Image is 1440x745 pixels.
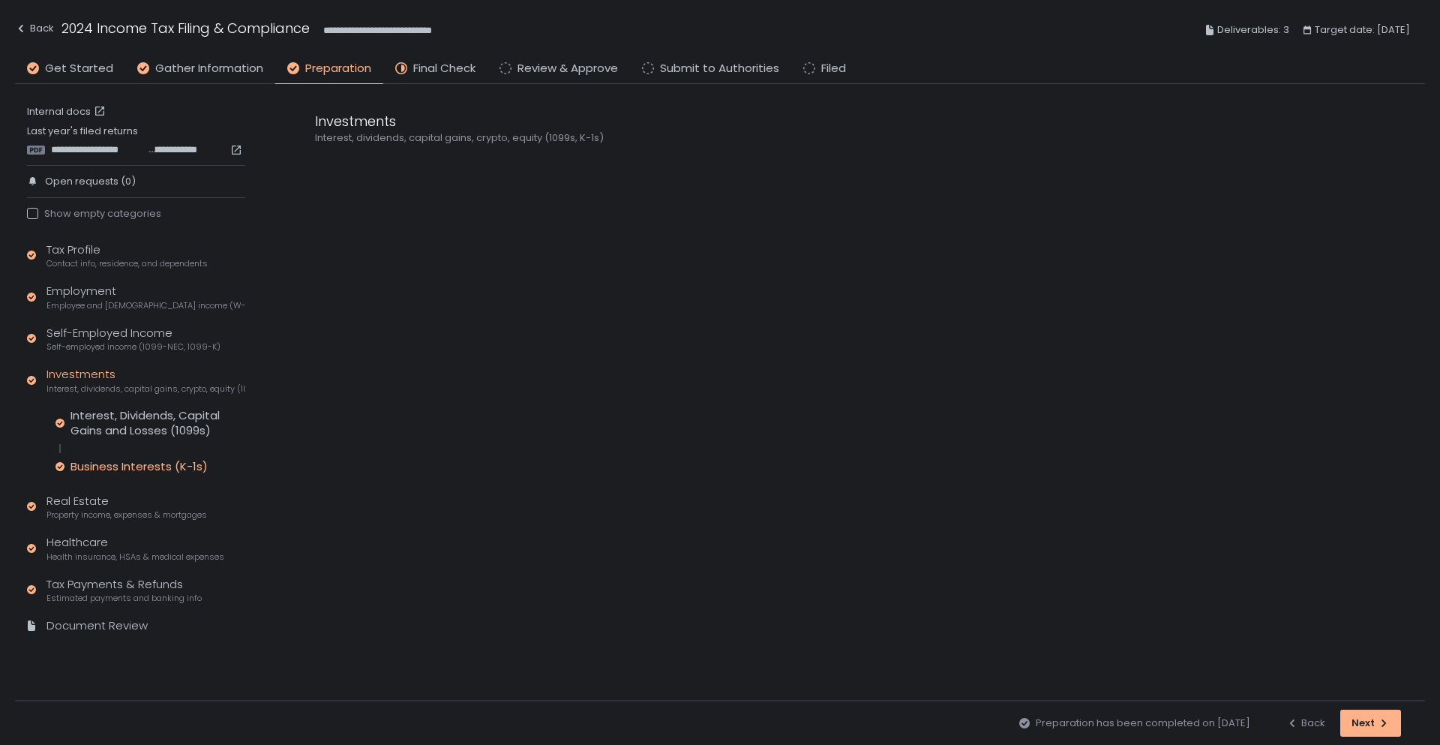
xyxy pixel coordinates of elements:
[15,18,54,43] button: Back
[15,20,54,38] div: Back
[46,283,245,311] div: Employment
[46,341,220,353] span: Self-employed income (1099-NEC, 1099-K)
[46,242,208,270] div: Tax Profile
[1217,21,1289,39] span: Deliverables: 3
[45,60,113,77] span: Get Started
[1036,716,1250,730] span: Preparation has been completed on [DATE]
[46,593,202,604] span: Estimated payments and banking info
[46,366,245,395] div: Investments
[1340,710,1401,737] button: Next
[46,300,245,311] span: Employee and [DEMOGRAPHIC_DATA] income (W-2s)
[45,175,136,188] span: Open requests (0)
[46,258,208,269] span: Contact info, residence, and dependents
[517,60,618,77] span: Review & Approve
[46,551,224,563] span: Health insurance, HSAs & medical expenses
[315,131,1035,145] div: Interest, dividends, capital gains, crypto, equity (1099s, K-1s)
[1286,710,1325,737] button: Back
[821,60,846,77] span: Filed
[1315,21,1410,39] span: Target date: [DATE]
[46,534,224,563] div: Healthcare
[1351,716,1390,730] div: Next
[155,60,263,77] span: Gather Information
[1286,716,1325,730] div: Back
[46,493,207,521] div: Real Estate
[27,125,245,156] div: Last year's filed returns
[46,383,245,395] span: Interest, dividends, capital gains, crypto, equity (1099s, K-1s)
[660,60,779,77] span: Submit to Authorities
[46,576,202,605] div: Tax Payments & Refunds
[61,18,310,38] h1: 2024 Income Tax Filing & Compliance
[46,617,148,635] div: Document Review
[413,60,475,77] span: Final Check
[315,111,1035,131] div: Investments
[27,105,109,119] a: Internal docs
[46,509,207,521] span: Property income, expenses & mortgages
[70,459,208,474] div: Business Interests (K-1s)
[46,325,220,353] div: Self-Employed Income
[70,408,245,438] div: Interest, Dividends, Capital Gains and Losses (1099s)
[305,60,371,77] span: Preparation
